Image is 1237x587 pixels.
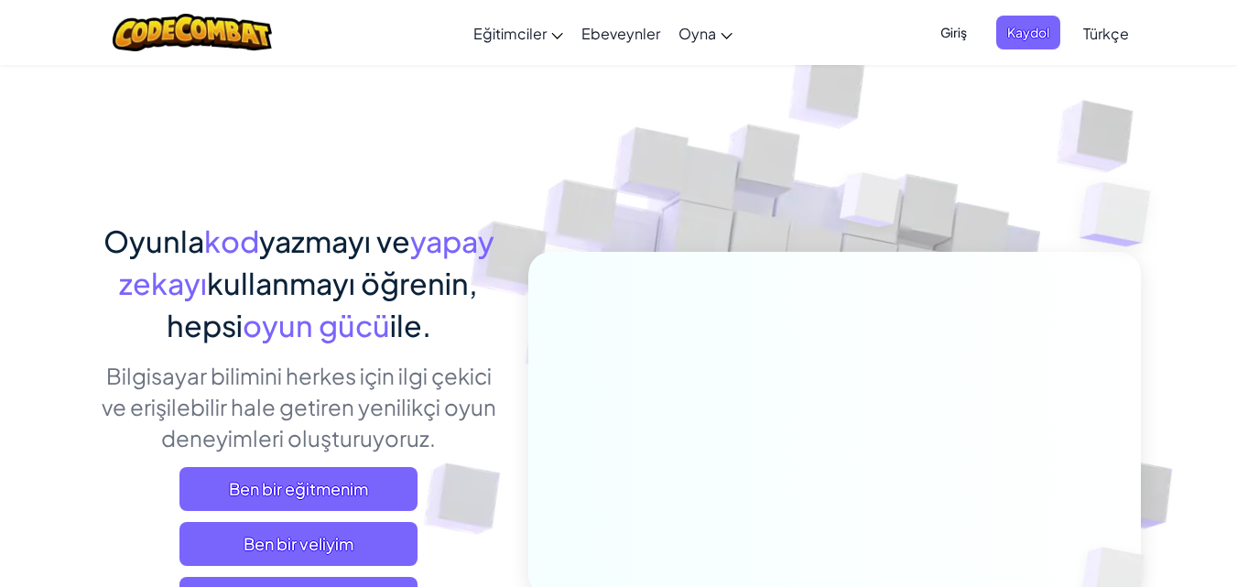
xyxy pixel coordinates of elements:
[929,16,978,49] button: Giriş
[1074,8,1138,58] a: Türkçe
[1083,24,1129,43] span: Türkçe
[103,223,204,259] span: Oyunla
[464,8,572,58] a: Eğitimciler
[179,522,418,566] a: Ben bir veliyim
[113,14,273,51] img: CodeCombat logo
[259,223,410,259] span: yazmayı ve
[390,307,431,343] span: ile.
[669,8,742,58] a: Oyna
[204,223,259,259] span: kod
[1043,137,1201,292] img: Overlap cubes
[805,136,937,273] img: Overlap cubes
[167,265,479,343] span: kullanmayı öğrenin, hepsi
[572,8,669,58] a: Ebeveynler
[996,16,1060,49] button: Kaydol
[97,360,501,453] p: Bilgisayar bilimini herkes için ilgi çekici ve erişilebilir hale getiren yenilikçi oyun deneyimle...
[473,24,547,43] span: Eğitimciler
[243,307,390,343] span: oyun gücü
[678,24,716,43] span: Oyna
[179,467,418,511] a: Ben bir eğitmenim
